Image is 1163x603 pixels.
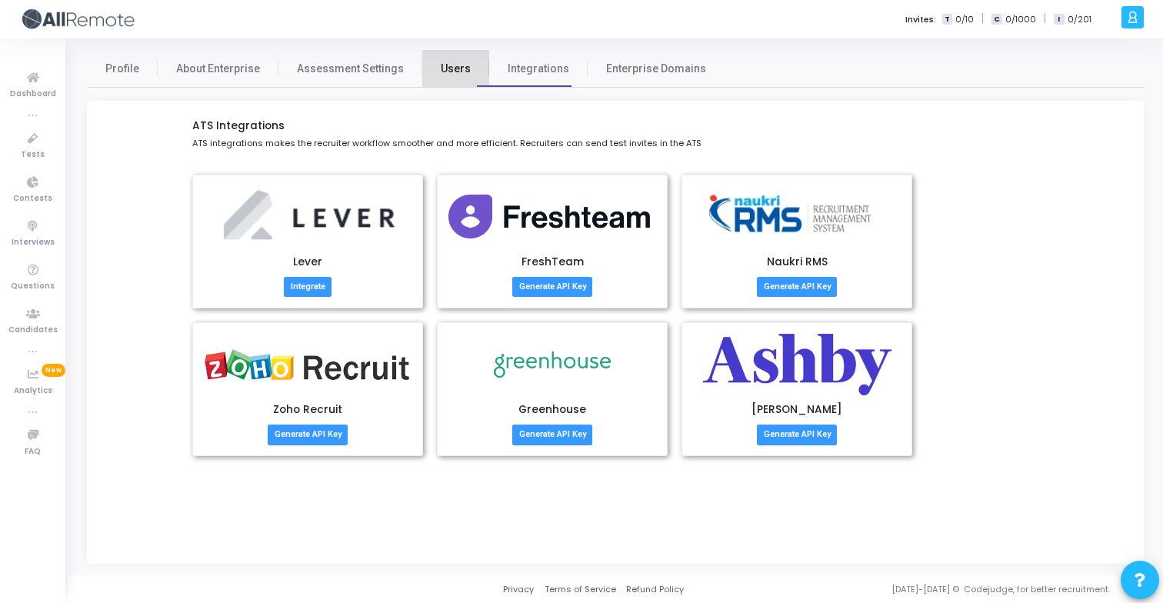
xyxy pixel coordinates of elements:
[708,186,885,248] img: Naukri RMSLogo
[1054,14,1064,25] span: I
[25,445,41,458] span: FAQ
[942,14,952,25] span: T
[767,256,828,269] h5: Naukri RMS
[21,148,45,162] span: Tests
[684,583,1144,596] div: [DATE]-[DATE] © Codejudge, for better recruitment.
[1044,11,1046,27] span: |
[192,120,1038,133] h5: ATS Integrations
[606,61,706,77] span: Enterprise Domains
[508,61,569,77] span: Integrations
[545,583,616,596] a: Terms of Service
[751,404,842,417] h5: [PERSON_NAME]
[905,13,936,26] label: Invites:
[297,61,404,77] span: Assessment Settings
[441,61,471,77] span: Users
[703,334,891,395] img: AshbyLogo
[273,404,342,417] h5: Zoho Recruit
[19,4,135,35] img: logo
[13,192,52,205] span: Contests
[11,280,55,293] span: Questions
[757,277,836,297] button: Generate API Key
[12,236,55,249] span: Interviews
[1005,13,1036,26] span: 0/1000
[955,13,974,26] span: 0/10
[522,256,584,269] h5: FreshTeam
[1068,13,1091,26] span: 0/201
[494,334,611,395] img: GreenhouseLogo
[42,364,65,377] span: New
[981,11,984,27] span: |
[284,277,331,297] button: Integrate
[192,137,1038,150] p: ATS integrations makes the recruiter workflow smoother and more efficient. Recruiters can send te...
[512,277,591,297] button: Generate API Key
[448,186,657,248] img: FreshTeamLogo
[208,186,408,248] img: LeverLogo
[8,324,58,337] span: Candidates
[293,256,322,269] h5: Lever
[204,334,412,395] img: Zoho RecruitLogo
[10,88,56,101] span: Dashboard
[14,385,52,398] span: Analytics
[512,425,591,445] button: Generate API Key
[757,425,836,445] button: Generate API Key
[105,61,139,77] span: Profile
[503,583,534,596] a: Privacy
[268,425,347,445] button: Generate API Key
[626,583,684,596] a: Refund Policy
[176,61,260,77] span: About Enterprise
[518,404,586,417] h5: Greenhouse
[991,14,1001,25] span: C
